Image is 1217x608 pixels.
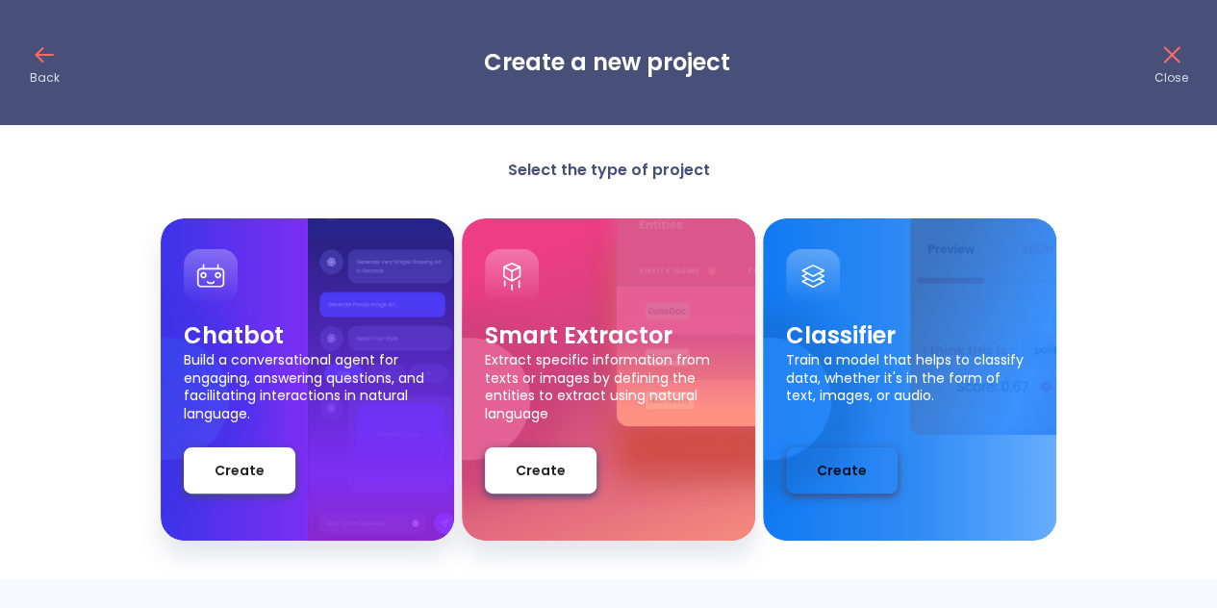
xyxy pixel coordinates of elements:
button: Create [786,447,898,494]
button: Create [485,447,596,494]
span: Create [817,459,867,483]
p: Extract specific information from texts or images by defining the entities to extract using natur... [485,351,732,418]
p: Smart Extractor [485,320,732,351]
h3: Create a new project [484,49,730,76]
p: Classifier [786,320,1033,351]
p: Chatbot [184,320,431,351]
span: Create [215,459,265,483]
p: Train a model that helps to classify data, whether it's in the form of text, images, or audio. [786,351,1033,418]
p: Back [30,70,60,86]
p: Close [1154,70,1188,86]
button: Create [184,447,295,494]
span: Create [516,459,566,483]
p: Select the type of project [417,160,801,180]
p: Build a conversational agent for engaging, answering questions, and facilitating interactions in ... [184,351,431,418]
